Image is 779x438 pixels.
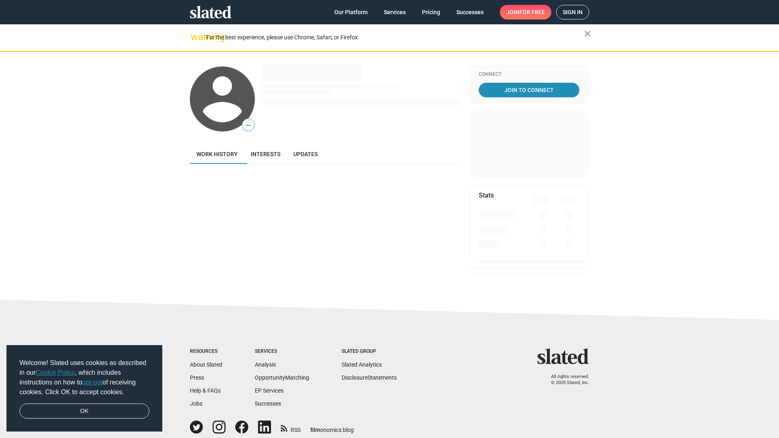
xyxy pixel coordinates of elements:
[334,5,368,19] span: Our Platform
[480,83,578,97] span: Join To Connect
[310,427,320,433] span: film
[450,5,490,19] a: Successes
[583,29,592,39] mat-icon: close
[556,5,589,19] a: Sign in
[191,32,200,42] mat-icon: warning
[255,387,284,394] a: EP Services
[255,348,309,355] div: Services
[342,374,397,381] a: DisclosureStatements
[479,83,579,97] a: Join To Connect
[190,361,222,368] a: About Slated
[456,5,484,19] span: Successes
[563,5,583,19] span: Sign in
[310,420,354,434] a: filmonomics blog
[190,374,204,381] a: Press
[479,71,579,78] div: Connect
[542,374,589,386] p: All rights reserved. © 2025 Slated, Inc.
[377,5,412,19] a: Services
[255,361,276,368] a: Analysis
[82,379,103,386] a: opt-out
[206,32,584,43] div: For the best experience, please use Chrome, Safari, or Firefox.
[190,387,221,394] a: Help & FAQs
[190,144,244,164] a: Work history
[328,5,374,19] a: Our Platform
[190,348,222,355] div: Resources
[500,5,551,19] a: Joinfor free
[190,400,202,407] a: Jobs
[251,151,280,157] span: Interests
[506,5,545,19] span: Join
[342,348,397,355] div: Slated Group
[281,421,301,434] a: RSS
[293,151,318,157] span: Updates
[384,5,406,19] span: Services
[242,120,254,131] span: —
[36,369,75,376] a: Cookie Policy
[422,5,440,19] span: Pricing
[479,191,494,200] mat-card-title: Stats
[342,361,382,368] a: Slated Analytics
[415,5,447,19] a: Pricing
[255,400,281,407] a: Successes
[6,345,162,432] div: cookieconsent
[196,151,238,157] span: Work history
[19,358,149,397] span: Welcome! Slated uses cookies as described in our , which includes instructions on how to of recei...
[19,404,149,419] a: dismiss cookie message
[519,5,545,19] span: for free
[287,144,324,164] a: Updates
[244,144,287,164] a: Interests
[255,374,309,381] a: OpportunityMatching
